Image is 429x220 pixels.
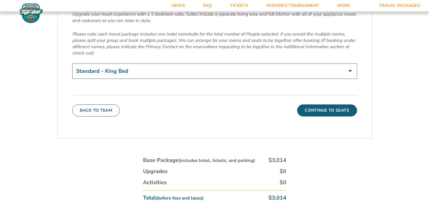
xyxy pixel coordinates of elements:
[72,11,357,24] p: Upgrade your resort experience with a 1-bedroom suite. Suites include a separate living area and ...
[280,179,286,186] div: $0
[72,31,355,56] em: Please note: each travel package includes one hotel room/suite for the total number of People sel...
[72,104,120,116] button: Back To Team
[143,168,168,175] div: Upgrades
[18,3,44,23] img: Fort Myers Tip-Off
[269,156,286,164] div: $3,014
[143,156,255,164] div: Base Package
[143,194,204,202] div: Total
[269,194,286,202] div: $3,014
[143,179,167,186] div: Activities
[156,195,204,201] small: (before fees and taxes)
[297,104,357,116] button: Continue To Seats
[280,168,286,175] div: $0
[179,157,255,163] small: (includes hotel, tickets, and parking)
